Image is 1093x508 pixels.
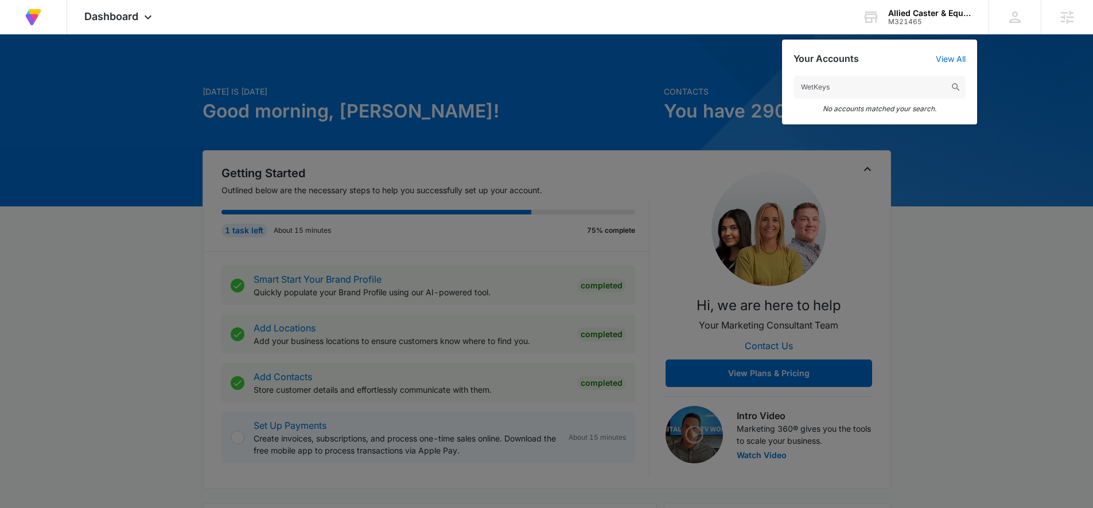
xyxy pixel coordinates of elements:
[84,10,138,22] span: Dashboard
[794,76,966,99] input: Search Accounts
[23,7,44,28] img: Volusion
[888,9,972,18] div: account name
[936,54,966,64] a: View All
[794,53,859,64] h2: Your Accounts
[794,104,966,113] em: No accounts matched your search.
[888,18,972,26] div: account id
